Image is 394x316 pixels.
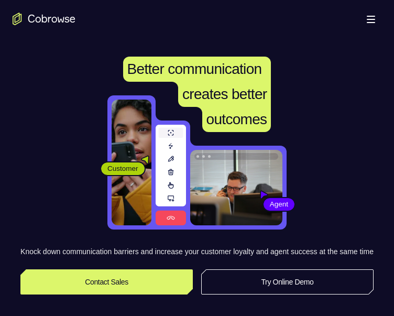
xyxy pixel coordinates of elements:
[156,125,186,225] img: A series of tools used in co-browsing sessions
[182,86,267,102] span: creates better
[13,13,75,25] a: Go to the home page
[20,246,374,257] p: Knock down communication barriers and increase your customer loyalty and agent success at the sam...
[201,269,374,295] a: Try Online Demo
[190,150,282,225] img: A customer support agent talking on the phone
[112,100,151,225] img: A customer holding their phone
[127,61,262,77] span: Better communication
[20,269,193,295] a: Contact Sales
